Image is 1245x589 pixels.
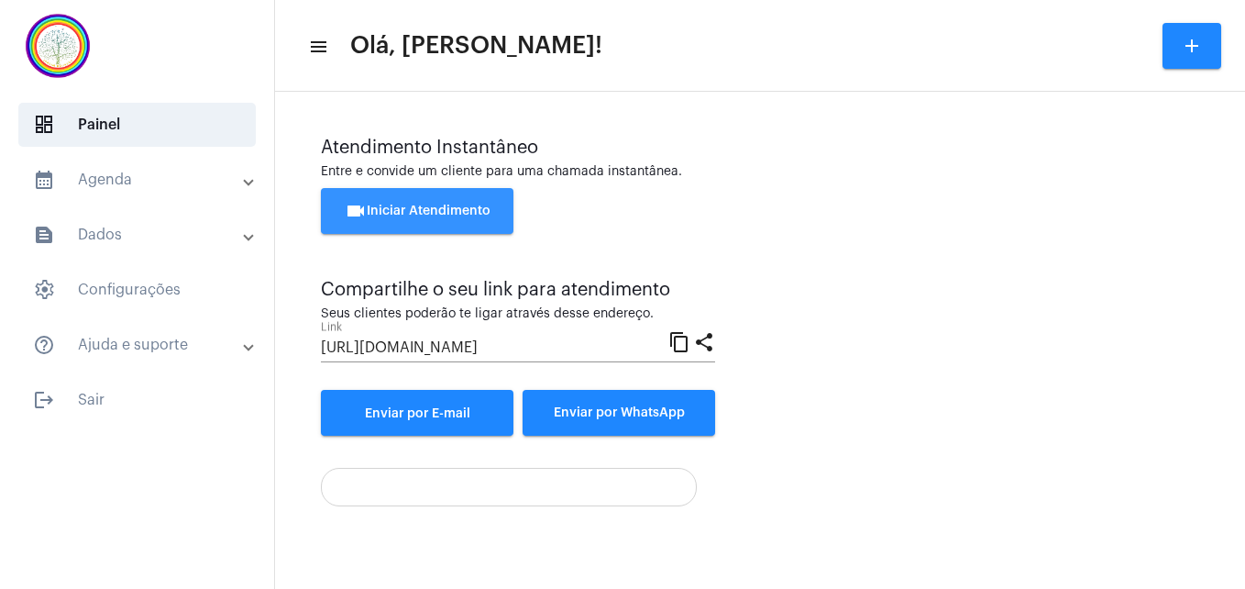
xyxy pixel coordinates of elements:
[350,31,602,61] span: Olá, [PERSON_NAME]!
[693,330,715,352] mat-icon: share
[33,114,55,136] span: sidenav icon
[321,280,715,300] div: Compartilhe o seu link para atendimento
[321,390,513,436] a: Enviar por E-mail
[11,213,274,257] mat-expansion-panel-header: sidenav iconDados
[11,323,274,367] mat-expansion-panel-header: sidenav iconAjuda e suporte
[11,158,274,202] mat-expansion-panel-header: sidenav iconAgenda
[345,200,367,222] mat-icon: videocam
[321,188,513,234] button: Iniciar Atendimento
[345,205,490,217] span: Iniciar Atendimento
[18,268,256,312] span: Configurações
[33,169,245,191] mat-panel-title: Agenda
[321,307,715,321] div: Seus clientes poderão te ligar através desse endereço.
[1181,35,1203,57] mat-icon: add
[554,406,685,419] span: Enviar por WhatsApp
[33,389,55,411] mat-icon: sidenav icon
[33,224,55,246] mat-icon: sidenav icon
[15,9,101,83] img: c337f8d0-2252-6d55-8527-ab50248c0d14.png
[33,279,55,301] span: sidenav icon
[668,330,690,352] mat-icon: content_copy
[321,138,1199,158] div: Atendimento Instantâneo
[33,334,55,356] mat-icon: sidenav icon
[33,334,245,356] mat-panel-title: Ajuda e suporte
[18,378,256,422] span: Sair
[33,224,245,246] mat-panel-title: Dados
[33,169,55,191] mat-icon: sidenav icon
[308,36,326,58] mat-icon: sidenav icon
[18,103,256,147] span: Painel
[321,165,1199,179] div: Entre e convide um cliente para uma chamada instantânea.
[523,390,715,436] button: Enviar por WhatsApp
[365,407,470,420] span: Enviar por E-mail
